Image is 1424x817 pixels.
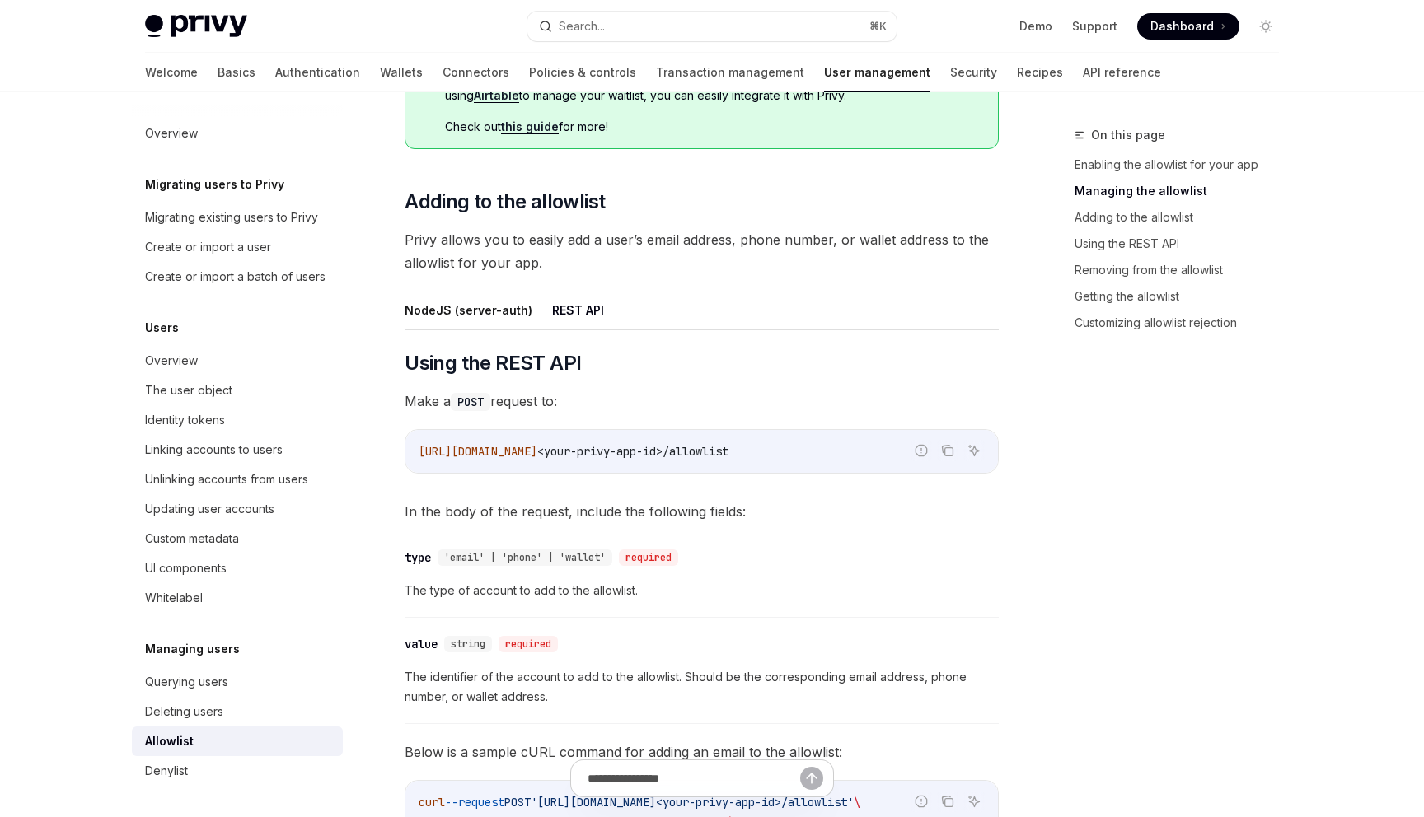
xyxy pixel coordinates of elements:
[443,53,509,92] a: Connectors
[405,228,999,274] span: Privy allows you to easily add a user’s email address, phone number, or wallet address to the all...
[527,12,897,41] button: Search...⌘K
[132,346,343,376] a: Overview
[1019,18,1052,35] a: Demo
[1091,125,1165,145] span: On this page
[1150,18,1214,35] span: Dashboard
[145,53,198,92] a: Welcome
[419,444,537,459] span: [URL][DOMAIN_NAME]
[132,697,343,726] a: Deleting users
[559,16,605,36] div: Search...
[145,237,271,257] div: Create or import a user
[132,203,343,232] a: Migrating existing users to Privy
[145,761,188,781] div: Denylist
[405,636,438,652] div: value
[537,444,728,459] span: <your-privy-app-id>/allowlist
[145,639,240,659] h5: Managing users
[405,291,532,329] button: NodeJS (server-auth)
[145,267,326,287] div: Create or import a batch of users
[1075,152,1292,178] a: Enabling the allowlist for your app
[132,756,343,786] a: Denylist
[445,119,981,135] span: Check out for more!
[444,551,606,564] span: 'email' | 'phone' | 'wallet'
[1083,53,1161,92] a: API reference
[132,524,343,553] a: Custom metadata
[132,262,343,292] a: Create or import a batch of users
[380,53,423,92] a: Wallets
[132,119,343,148] a: Overview
[1075,204,1292,231] a: Adding to the allowlist
[800,767,823,790] button: Send message
[145,175,284,194] h5: Migrating users to Privy
[552,291,604,329] button: REST API
[1253,13,1279,40] button: Toggle dark mode
[145,351,198,371] div: Overview
[132,583,343,613] a: Whitelabel
[145,318,179,338] h5: Users
[145,529,239,549] div: Custom metadata
[1075,178,1292,204] a: Managing the allowlist
[132,232,343,262] a: Create or import a user
[451,393,490,411] code: POST
[1075,257,1292,283] a: Removing from the allowlist
[405,350,581,376] span: Using the REST API
[950,53,997,92] a: Security
[145,469,308,489] div: Unlinking accounts from users
[132,553,343,583] a: UI components
[501,119,559,134] a: this guide
[824,53,930,92] a: User management
[911,440,932,461] button: Report incorrect code
[132,726,343,756] a: Allowlist
[132,494,343,524] a: Updating user accounts
[145,440,283,460] div: Linking accounts to users
[405,189,605,215] span: Adding to the allowlist
[405,667,999,707] span: The identifier of the account to add to the allowlist. Should be the corresponding email address,...
[145,558,227,578] div: UI components
[656,53,804,92] a: Transaction management
[132,435,343,465] a: Linking accounts to users
[529,53,636,92] a: Policies & controls
[869,20,887,33] span: ⌘ K
[405,549,431,566] div: type
[963,440,985,461] button: Ask AI
[145,499,274,519] div: Updating user accounts
[499,636,558,652] div: required
[145,702,223,721] div: Deleting users
[1072,18,1117,35] a: Support
[405,581,999,600] span: The type of account to add to the allowlist.
[132,405,343,435] a: Identity tokens
[619,549,678,566] div: required
[132,667,343,697] a: Querying users
[145,124,198,143] div: Overview
[405,390,999,413] span: Make a request to:
[451,637,485,651] span: string
[1075,283,1292,310] a: Getting the allowlist
[145,731,194,751] div: Allowlist
[405,500,999,523] span: In the body of the request, include the following fields:
[218,53,255,92] a: Basics
[1017,53,1063,92] a: Recipes
[1075,231,1292,257] a: Using the REST API
[145,208,318,227] div: Migrating existing users to Privy
[275,53,360,92] a: Authentication
[145,410,225,430] div: Identity tokens
[145,588,203,608] div: Whitelabel
[132,465,343,494] a: Unlinking accounts from users
[405,740,999,763] span: Below is a sample cURL command for adding an email to the allowlist:
[1075,310,1292,336] a: Customizing allowlist rejection
[145,380,232,400] div: The user object
[145,15,247,38] img: light logo
[474,88,519,103] a: Airtable
[132,376,343,405] a: The user object
[1137,13,1239,40] a: Dashboard
[937,440,958,461] button: Copy the contents from the code block
[145,672,228,692] div: Querying users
